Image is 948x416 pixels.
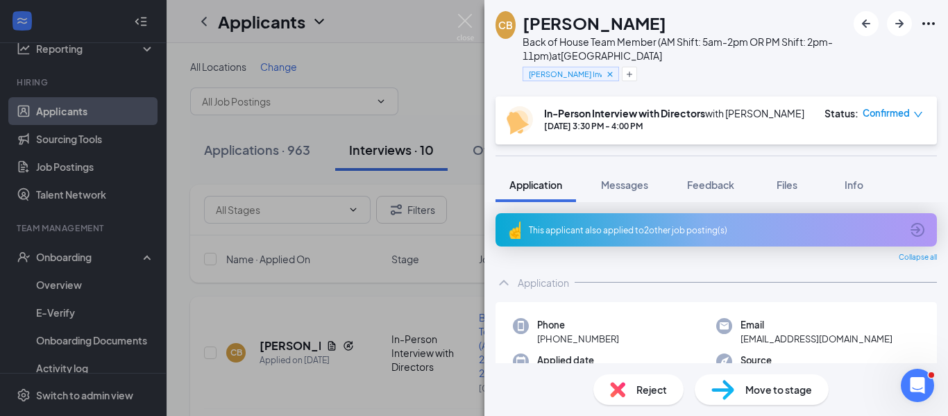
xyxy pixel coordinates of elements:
div: Status : [824,106,858,120]
svg: ChevronUp [496,274,512,291]
span: Reject [636,382,667,397]
span: Source [740,353,827,367]
span: down [913,110,923,119]
span: [PHONE_NUMBER] [537,332,619,346]
div: Back of House Team Member (AM Shift: 5am-2pm OR PM Shift: 2pm-11pm) at [GEOGRAPHIC_DATA] [523,35,847,63]
div: Application [518,276,569,290]
span: Applied date [537,353,594,367]
button: ArrowRight [887,11,912,36]
div: CB [498,18,513,32]
svg: Plus [625,70,634,78]
span: Feedback [687,178,734,191]
span: [EMAIL_ADDRESS][DOMAIN_NAME] [740,332,892,346]
span: Info [845,178,863,191]
svg: Cross [605,69,615,79]
svg: ArrowCircle [909,222,926,238]
span: Application [509,178,562,191]
span: Collapse all [899,252,937,263]
span: Move to stage [745,382,812,397]
span: Confirmed [863,106,910,120]
svg: ArrowLeftNew [858,15,874,32]
div: [DATE] 3:30 PM - 4:00 PM [544,120,804,132]
span: Phone [537,318,619,332]
span: [PERSON_NAME] Invited to Interview [529,68,602,80]
iframe: Intercom live chat [901,369,934,402]
h1: [PERSON_NAME] [523,11,666,35]
button: ArrowLeftNew [854,11,879,36]
div: with [PERSON_NAME] [544,106,804,120]
span: Files [777,178,797,191]
svg: ArrowRight [891,15,908,32]
svg: Ellipses [920,15,937,32]
b: In-Person Interview with Directors [544,107,705,119]
div: This applicant also applied to 2 other job posting(s) [529,224,901,236]
span: Email [740,318,892,332]
button: Plus [622,67,637,81]
span: Messages [601,178,648,191]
